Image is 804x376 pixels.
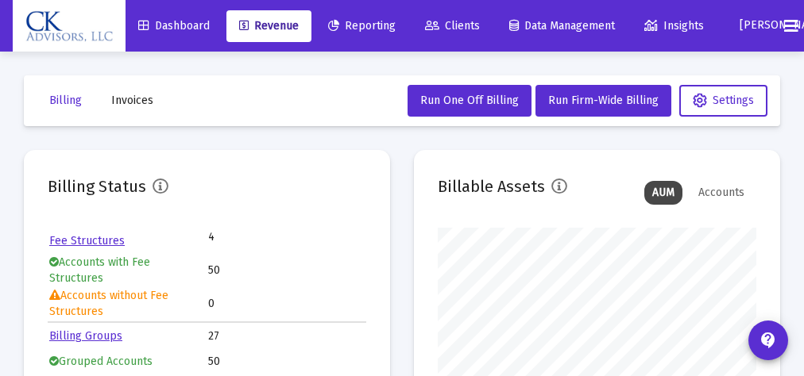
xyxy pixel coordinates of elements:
[208,229,287,245] td: 4
[48,174,146,199] h2: Billing Status
[138,19,210,33] span: Dashboard
[412,10,493,42] a: Clients
[208,255,365,286] td: 50
[49,94,82,107] span: Billing
[49,329,122,343] a: Billing Groups
[679,85,767,117] button: Settings
[644,181,682,205] div: AUM
[425,19,480,33] span: Clients
[759,331,778,350] mat-icon: contact_support
[328,19,396,33] span: Reporting
[497,10,628,42] a: Data Management
[548,94,659,107] span: Run Firm-Wide Billing
[438,174,545,199] h2: Billable Assets
[509,19,615,33] span: Data Management
[208,324,365,348] td: 27
[208,288,365,320] td: 0
[721,10,771,41] button: [PERSON_NAME]
[49,288,207,320] td: Accounts without Fee Structures
[315,10,408,42] a: Reporting
[208,350,365,374] td: 50
[644,19,704,33] span: Insights
[49,234,125,247] a: Fee Structures
[25,10,114,42] img: Dashboard
[49,350,207,374] td: Grouped Accounts
[226,10,311,42] a: Revenue
[99,85,166,117] button: Invoices
[535,85,671,117] button: Run Firm-Wide Billing
[239,19,299,33] span: Revenue
[37,85,95,117] button: Billing
[408,85,531,117] button: Run One Off Billing
[420,94,519,107] span: Run One Off Billing
[49,255,207,286] td: Accounts with Fee Structures
[632,10,717,42] a: Insights
[126,10,222,42] a: Dashboard
[111,94,153,107] span: Invoices
[693,94,754,107] span: Settings
[690,181,752,205] div: Accounts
